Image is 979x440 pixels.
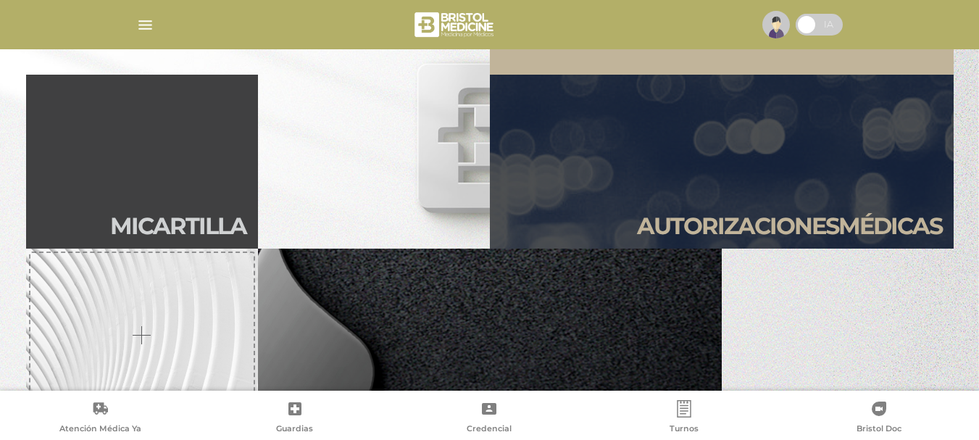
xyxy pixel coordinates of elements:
span: Bristol Doc [857,423,901,436]
h2: Meds [645,386,710,414]
span: Atención Médica Ya [59,423,141,436]
a: Atención Médica Ya [3,400,198,437]
a: Bristol Doc [781,400,976,437]
span: Guardias [276,423,313,436]
a: Credencial [392,400,587,437]
a: Meds [258,249,722,423]
img: profile-placeholder.svg [762,11,790,38]
a: Micartilla [26,75,258,249]
a: Autorizacionesmédicas [490,75,954,249]
h2: Autori zaciones médicas [637,212,942,240]
span: Turnos [670,423,699,436]
img: bristol-medicine-blanco.png [412,7,499,42]
span: Credencial [467,423,512,436]
a: Guardias [198,400,393,437]
a: Turnos [587,400,782,437]
h2: Mi car tilla [110,212,246,240]
img: Cober_menu-lines-white.svg [136,16,154,34]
